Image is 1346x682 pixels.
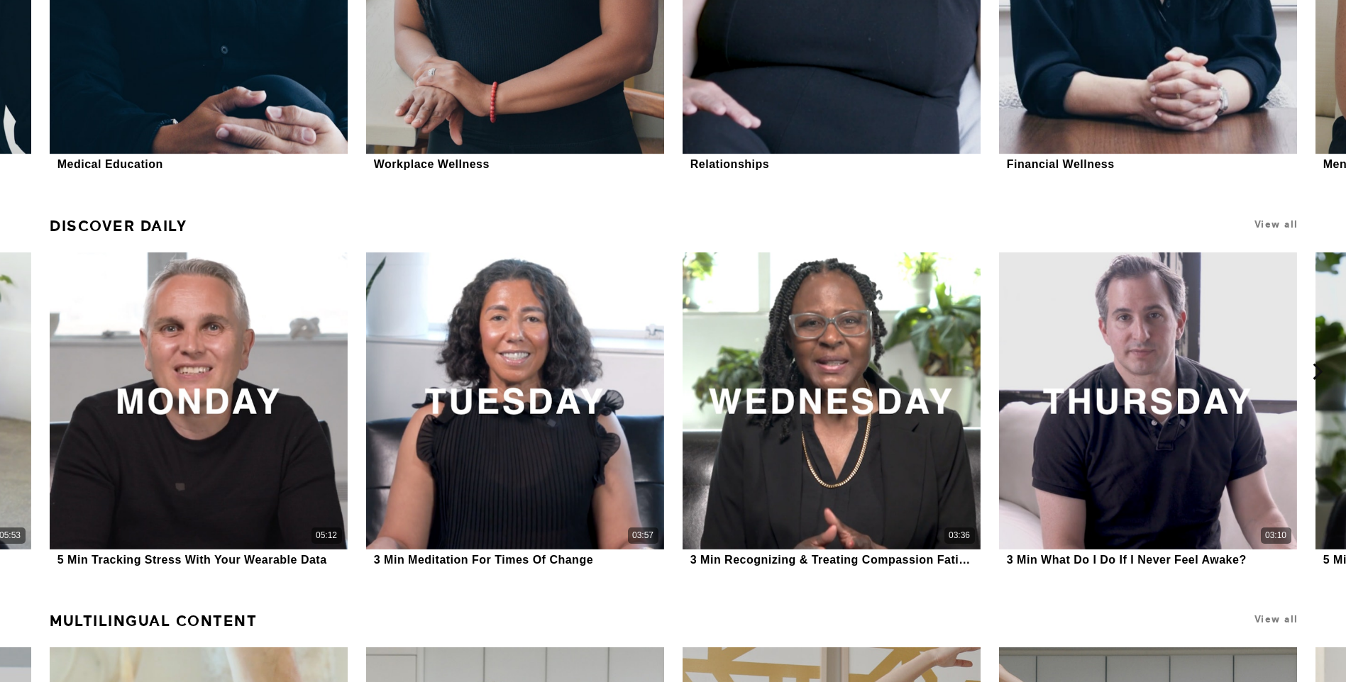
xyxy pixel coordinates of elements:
[1007,157,1115,171] div: Financial Wellness
[50,211,187,241] a: Discover Daily
[50,606,257,636] a: Multilingual Content
[366,252,663,569] a: 3 Min Meditation For Times Of Change03:573 Min Meditation For Times Of Change
[949,530,970,542] div: 03:36
[683,252,980,569] a: 3 Min Recognizing & Treating Compassion Fatigue03:363 Min Recognizing & Treating Compassion Fatigue
[1265,530,1286,542] div: 03:10
[1254,219,1298,230] a: View all
[57,553,327,566] div: 5 Min Tracking Stress With Your Wearable Data
[50,252,347,569] a: 5 Min Tracking Stress With Your Wearable Data05:125 Min Tracking Stress With Your Wearable Data
[1254,614,1298,625] a: View all
[999,252,1296,569] a: 3 Min What Do I Do If I Never Feel Awake?03:103 Min What Do I Do If I Never Feel Awake?
[374,553,593,566] div: 3 Min Meditation For Times Of Change
[1007,553,1247,566] div: 3 Min What Do I Do If I Never Feel Awake?
[690,157,769,171] div: Relationships
[374,157,490,171] div: Workplace Wellness
[690,553,973,566] div: 3 Min Recognizing & Treating Compassion Fatigue
[632,530,653,542] div: 03:57
[316,530,337,542] div: 05:12
[57,157,163,171] div: Medical Education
